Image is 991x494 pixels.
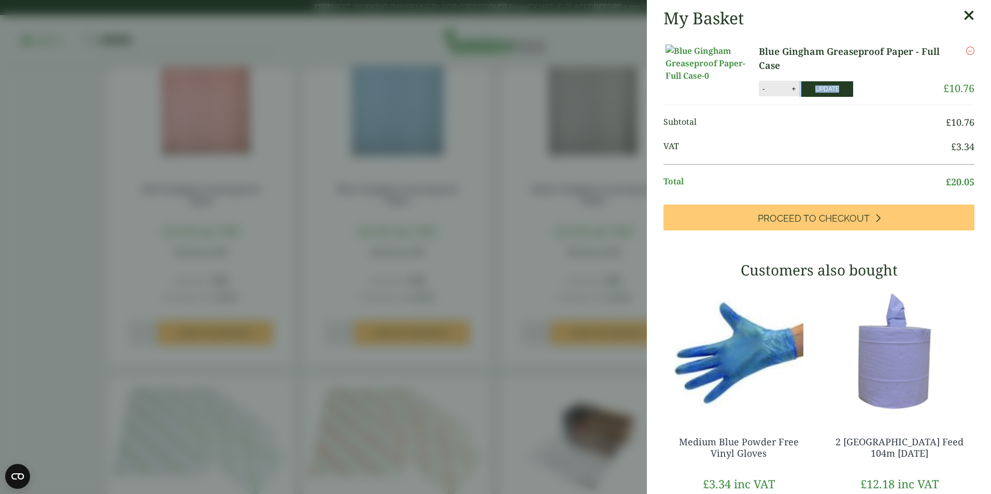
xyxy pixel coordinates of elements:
span: £ [860,476,867,491]
img: 3630017-2-Ply-Blue-Centre-Feed-104m [824,286,974,416]
a: Blue Gingham Greaseproof Paper - Full Case [759,45,943,72]
a: Proceed to Checkout [663,205,974,230]
h3: Customers also bought [663,261,974,279]
span: £ [946,176,951,188]
bdi: 10.76 [946,116,974,128]
span: inc VAT [734,476,775,491]
button: Open CMP widget [5,464,30,489]
span: £ [943,81,949,95]
button: + [788,84,799,93]
span: VAT [663,140,951,154]
button: - [759,84,768,93]
a: Remove this item [966,45,974,57]
span: Proceed to Checkout [758,213,870,224]
bdi: 10.76 [943,81,974,95]
a: Medium Blue Powder Free Vinyl Gloves [679,435,799,459]
span: £ [946,116,951,128]
bdi: 3.34 [703,476,731,491]
span: Subtotal [663,115,946,129]
img: Blue Gingham Greaseproof Paper-Full Case-0 [666,45,759,82]
a: 2 [GEOGRAPHIC_DATA] Feed 104m [DATE] [836,435,964,459]
span: Total [663,175,946,189]
span: inc VAT [898,476,939,491]
img: 4130015J-Blue-Vinyl-Powder-Free-Gloves-Medium [663,286,814,416]
bdi: 12.18 [860,476,895,491]
h2: My Basket [663,8,744,28]
span: £ [951,140,956,153]
bdi: 20.05 [946,176,974,188]
span: £ [703,476,709,491]
button: Update [801,81,853,97]
bdi: 3.34 [951,140,974,153]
